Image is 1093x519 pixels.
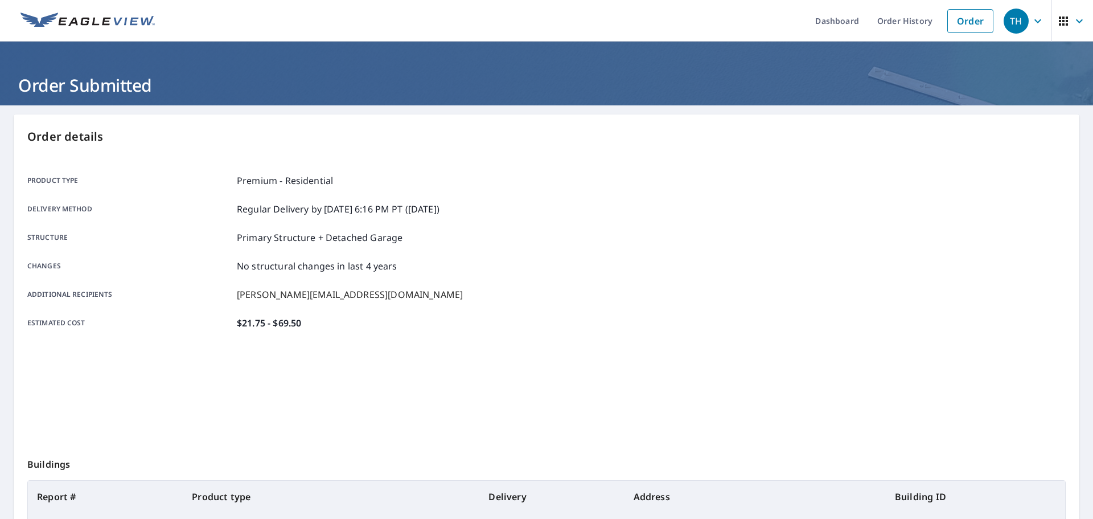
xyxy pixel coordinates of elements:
a: Order [947,9,993,33]
p: Changes [27,259,232,273]
div: TH [1004,9,1029,34]
th: Delivery [479,481,624,513]
p: Structure [27,231,232,244]
img: EV Logo [20,13,155,30]
p: Order details [27,128,1066,145]
th: Product type [183,481,479,513]
p: Additional recipients [27,288,232,301]
p: Primary Structure + Detached Garage [237,231,402,244]
p: Estimated cost [27,316,232,330]
th: Building ID [886,481,1065,513]
h1: Order Submitted [14,73,1079,97]
p: No structural changes in last 4 years [237,259,397,273]
p: $21.75 - $69.50 [237,316,301,330]
th: Report # [28,481,183,513]
th: Address [624,481,886,513]
p: Premium - Residential [237,174,333,187]
p: [PERSON_NAME][EMAIL_ADDRESS][DOMAIN_NAME] [237,288,463,301]
p: Product type [27,174,232,187]
p: Delivery method [27,202,232,216]
p: Regular Delivery by [DATE] 6:16 PM PT ([DATE]) [237,202,439,216]
p: Buildings [27,444,1066,480]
